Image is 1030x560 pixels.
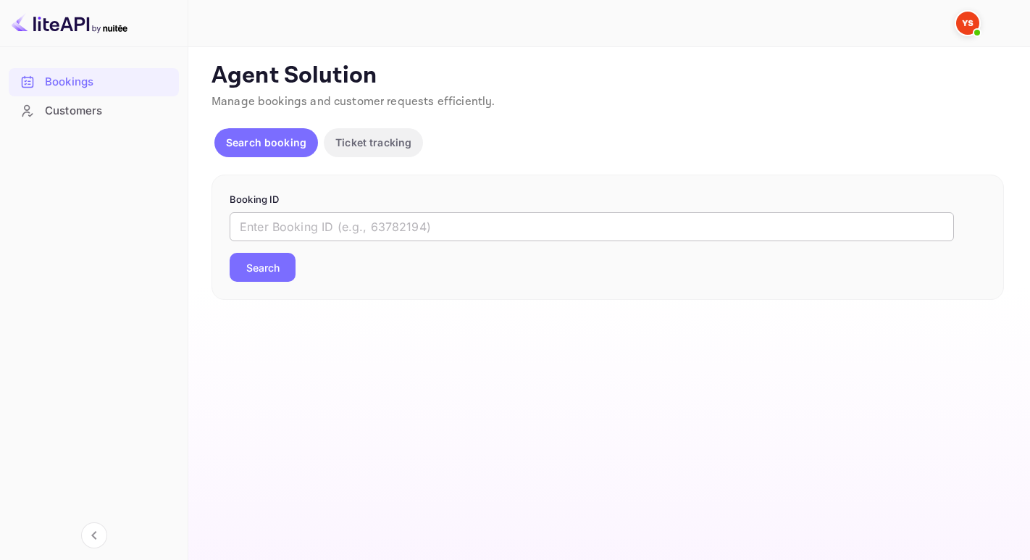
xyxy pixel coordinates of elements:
input: Enter Booking ID (e.g., 63782194) [230,212,954,241]
div: Bookings [9,68,179,96]
span: Manage bookings and customer requests efficiently. [212,94,495,109]
div: Customers [9,97,179,125]
p: Ticket tracking [335,135,411,150]
p: Agent Solution [212,62,1004,91]
a: Bookings [9,68,179,95]
div: Customers [45,103,172,120]
img: LiteAPI logo [12,12,127,35]
button: Collapse navigation [81,522,107,548]
a: Customers [9,97,179,124]
p: Booking ID [230,193,986,207]
p: Search booking [226,135,306,150]
img: Yandex Support [956,12,979,35]
div: Bookings [45,74,172,91]
button: Search [230,253,296,282]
